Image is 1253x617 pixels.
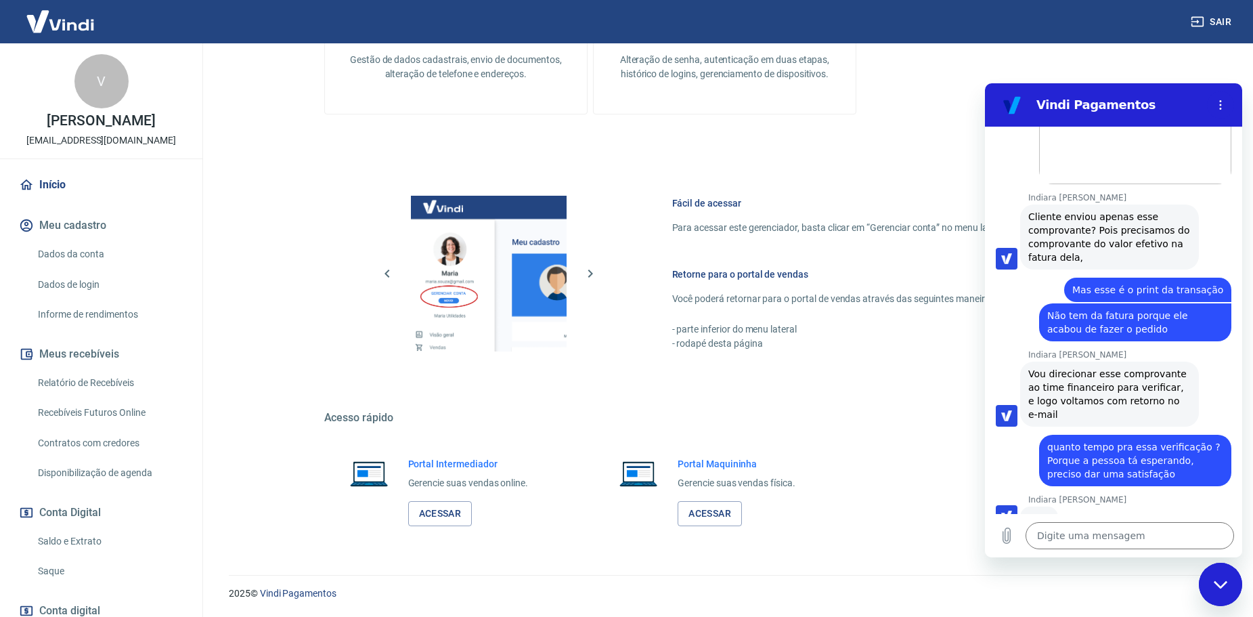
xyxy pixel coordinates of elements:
h6: Fácil de acessar [672,196,1093,210]
h6: Retorne para o portal de vendas [672,268,1093,281]
p: Gerencie suas vendas online. [408,476,529,490]
a: Vindi Pagamentos [260,588,336,599]
img: Imagem de um notebook aberto [610,457,667,490]
img: Imagem da dashboard mostrando o botão de gerenciar conta na sidebar no lado esquerdo [411,196,567,352]
iframe: Botão para abrir a janela de mensagens, conversa em andamento [1199,563,1242,606]
a: Acessar [408,501,472,526]
a: Contratos com credores [32,429,186,457]
a: Dados da conta [32,240,186,268]
img: Vindi [16,1,104,42]
a: Disponibilização de agenda [32,459,186,487]
p: - rodapé desta página [672,337,1093,351]
p: 2025 © [229,587,1221,601]
h6: Portal Intermediador [408,457,529,471]
p: Gerencie suas vendas física. [678,476,795,490]
p: [PERSON_NAME] [47,114,155,128]
a: Acessar [678,501,742,526]
h6: Portal Maquininha [678,457,795,471]
p: - parte inferior do menu lateral [672,322,1093,337]
a: Dados de login [32,271,186,299]
a: Relatório de Recebíveis [32,369,186,397]
img: Imagem de um notebook aberto [340,457,397,490]
h5: Acesso rápido [324,411,1126,425]
p: Você poderá retornar para o portal de vendas através das seguintes maneiras: [672,292,1093,306]
p: [EMAIL_ADDRESS][DOMAIN_NAME] [26,133,176,148]
p: Gestão de dados cadastrais, envio de documentos, alteração de telefone e endereços. [347,53,565,81]
div: V [74,54,129,108]
button: Conta Digital [16,498,186,528]
a: Início [16,170,186,200]
a: Saldo e Extrato [32,528,186,555]
button: Meus recebíveis [16,339,186,369]
button: Meu cadastro [16,211,186,240]
iframe: Janela de mensagens [985,83,1242,557]
button: Sair [1188,9,1237,35]
p: Alteração de senha, autenticação em duas etapas, histórico de logins, gerenciamento de dispositivos. [615,53,834,81]
a: Informe de rendimentos [32,301,186,328]
p: Para acessar este gerenciador, basta clicar em “Gerenciar conta” no menu lateral do portal de ven... [672,221,1093,235]
a: Recebíveis Futuros Online [32,399,186,427]
a: Saque [32,557,186,585]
